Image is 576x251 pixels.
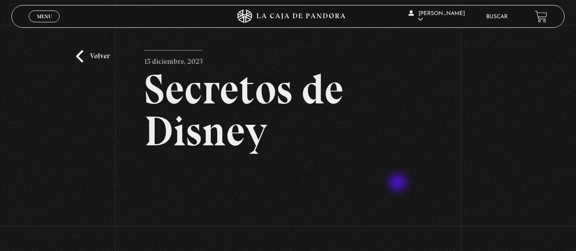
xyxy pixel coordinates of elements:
[76,50,110,62] a: Volver
[486,14,508,20] a: Buscar
[408,11,465,22] span: [PERSON_NAME]
[144,50,203,68] p: 15 diciembre, 2023
[37,14,52,19] span: Menu
[535,10,547,23] a: View your shopping cart
[144,68,432,152] h2: Secretos de Disney
[34,21,55,28] span: Cerrar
